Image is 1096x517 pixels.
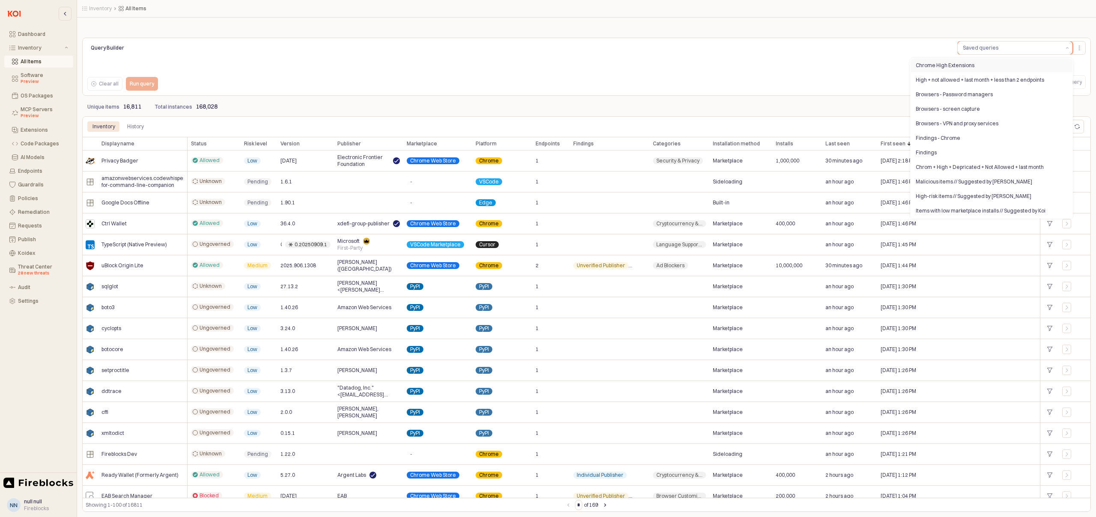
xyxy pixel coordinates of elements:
button: Endpoints [4,165,73,177]
span: Chrome [479,451,499,458]
span: [DATE] 2:18 PM [881,157,916,164]
span: an hour ago [825,199,854,206]
span: 1 [536,409,539,416]
div: Findings [916,149,1062,156]
span: Display name [101,140,134,147]
span: 36.4.0 [280,220,295,227]
span: Argent Labs [337,472,366,479]
span: 400,000 [776,472,795,479]
span: 1.3.7 [280,367,292,374]
span: Chrome Web Store [410,220,456,227]
span: 1 [536,346,539,353]
span: Low [247,409,257,416]
span: Marketplace [713,430,743,437]
span: an hour ago [825,241,854,248]
span: 1,000,000 [776,157,799,164]
span: 2.0.0 [280,409,292,416]
span: 200,000 [776,493,795,499]
span: Installation method [713,140,760,147]
span: [DATE] 1:44 PM [881,262,916,269]
p: Unique items [87,103,119,111]
span: Chrome Web Store [410,262,456,269]
span: Unknown [200,199,222,206]
div: Fireblocks [24,505,49,512]
span: an hour ago [825,283,854,290]
div: Inventory [92,121,115,132]
span: 1.6.1 [280,178,292,185]
span: cyclopts [101,325,121,332]
span: [DATE] 1:26 PM [881,367,916,374]
span: Chrome Web Store [410,472,456,479]
span: PyPI [410,346,420,353]
span: an hour ago [825,325,854,332]
span: PyPI [479,388,489,395]
span: 1 [536,472,539,479]
button: MCP Servers [4,103,73,122]
div: Endpoints [18,168,68,174]
div: Remediation [18,209,68,215]
span: [DATE] 1:04 PM [881,493,916,499]
div: MCP Servers [21,106,68,119]
span: Unmaintained Item [634,493,680,499]
span: an hour ago [825,367,854,374]
span: Marketplace [713,493,743,499]
div: AI Models [21,154,68,160]
label: of 169 [584,501,598,509]
span: EAB Search Manager [101,493,152,499]
span: [PERSON_NAME] <[PERSON_NAME][EMAIL_ADDRESS][DOMAIN_NAME]> [337,280,400,293]
span: Fireblocks Dev [101,451,137,458]
span: an hour ago [825,178,854,185]
span: First seen [881,140,905,147]
button: Dashboard [4,28,73,40]
span: Unknown [200,283,222,290]
button: OS Packages [4,90,73,102]
span: Ungoverned [200,346,230,352]
span: Low [247,430,257,437]
span: xdefi-group-publisher [337,220,390,227]
div: Inventory [18,45,63,51]
span: Marketplace [713,346,743,353]
span: Ungoverned [200,429,230,436]
span: [PERSON_NAME], [PERSON_NAME] [337,405,400,419]
button: All Items [4,56,73,68]
button: Policies [4,192,73,204]
span: PyPI [410,283,420,290]
span: Low [247,283,257,290]
span: an hour ago [825,430,854,437]
button: Remediation [4,206,73,218]
div: Malicious items // Suggested by [PERSON_NAME] [916,178,1062,185]
span: Status [191,140,207,147]
p: 16,811 [123,102,141,111]
span: Built-in [713,199,730,206]
span: Ctrl Wallet [101,220,127,227]
div: Koidex [18,250,68,256]
span: 1 [536,430,539,437]
span: 1 [536,283,539,290]
span: - [410,199,412,206]
span: VSCode Marketplace [410,241,461,248]
div: Table toolbar [82,498,1091,512]
span: 30 minutes ago [825,262,862,269]
div: Chrome High Extensions [916,62,1062,69]
span: [PERSON_NAME] [337,367,377,374]
span: Allowed [200,157,220,164]
span: Endpoints [536,140,560,147]
span: EAB [337,493,347,499]
span: Chrome Web Store [410,493,456,499]
span: amazonwebservices.codewhisperer-for-command-line-companion [101,175,184,189]
span: 10,000,000 [776,262,802,269]
span: Low [247,367,257,374]
span: Marketplace [407,140,437,147]
span: [DATE] 1:26 PM [881,388,916,395]
span: Individual Publisher [634,262,680,269]
p: Run query [130,80,154,87]
span: Unknown [200,178,222,185]
div: 28 new threats [18,270,68,277]
span: - [410,178,412,185]
span: 1.22.0 [280,451,295,458]
span: an hour ago [825,220,854,227]
span: [PERSON_NAME] ([GEOGRAPHIC_DATA]) [337,259,400,272]
span: Chrome [479,262,499,269]
button: Next page [600,500,610,510]
span: [DATE] 1:46 PM [881,199,916,206]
